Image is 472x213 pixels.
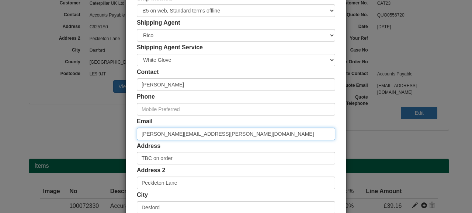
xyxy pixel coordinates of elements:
[137,93,155,101] label: Phone
[137,68,159,77] label: Contact
[137,19,180,27] label: Shipping Agent
[137,117,153,126] label: Email
[137,191,148,199] label: City
[137,142,160,150] label: Address
[137,166,165,175] label: Address 2
[137,103,335,116] input: Mobile Preferred
[137,43,203,52] label: Shipping Agent Service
